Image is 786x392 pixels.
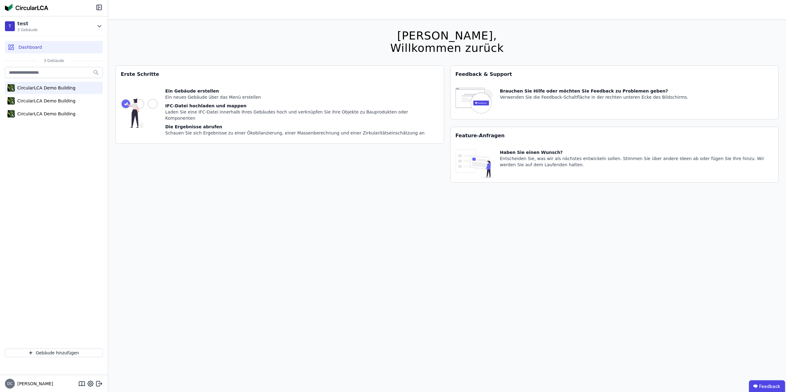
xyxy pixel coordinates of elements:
img: CircularLCA Demo Building [7,83,15,93]
div: test [17,20,38,27]
div: Brauchen Sie Hilfe oder möchten Sie Feedback zu Problemen geben? [500,88,688,94]
div: CircularLCA Demo Building [15,85,75,91]
span: [PERSON_NAME] [15,381,53,387]
div: Feature-Anfragen [451,127,779,144]
span: 3 Gebäude [17,27,38,32]
div: Haben Sie einen Wunsch? [500,149,774,155]
div: Schauen Sie sich Ergebnisse zu einer Ökobilanzierung, einer Massenberechnung und einer Zirkularit... [165,130,439,136]
div: Ein Gebäude erstellen [165,88,439,94]
span: Dashboard [19,44,42,50]
div: T [5,21,15,31]
div: Feedback & Support [451,66,779,83]
span: 3 Gebäude [38,58,70,63]
div: Ein neues Gebäude über das Menü erstellen [165,94,439,100]
div: Verwenden Sie die Feedback-Schaltfläche in der rechten unteren Ecke des Bildschirms. [500,94,688,100]
img: CircularLCA Demo Building [7,109,15,119]
div: Die Ergebnisse abrufen [165,124,439,130]
img: feature_request_tile-UiXE1qGU.svg [456,149,493,177]
span: DC [7,382,13,386]
div: Entscheiden Sie, was wir als nächstes entwickeln sollen. Stimmen Sie über andere Ideen ab oder fü... [500,155,774,168]
div: CircularLCA Demo Building [15,98,75,104]
div: IFC-Datei hochladen und mappen [165,103,439,109]
img: CircularLCA Demo Building [7,96,15,106]
img: feedback-icon-HCTs5lye.svg [456,88,493,114]
div: Willkommen zurück [390,42,504,54]
div: Erste Schritte [116,66,444,83]
img: getting_started_tile-DrF_GRSv.svg [121,88,158,138]
div: [PERSON_NAME], [390,30,504,42]
div: Laden Sie eine IFC-Datei innerhalb Ihres Gebäudes hoch und verknüpfen Sie ihre Objekte zu Bauprod... [165,109,439,121]
button: Gebäude hinzufügen [5,349,103,357]
div: CircularLCA Demo Building [15,111,75,117]
img: Concular [5,4,48,11]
